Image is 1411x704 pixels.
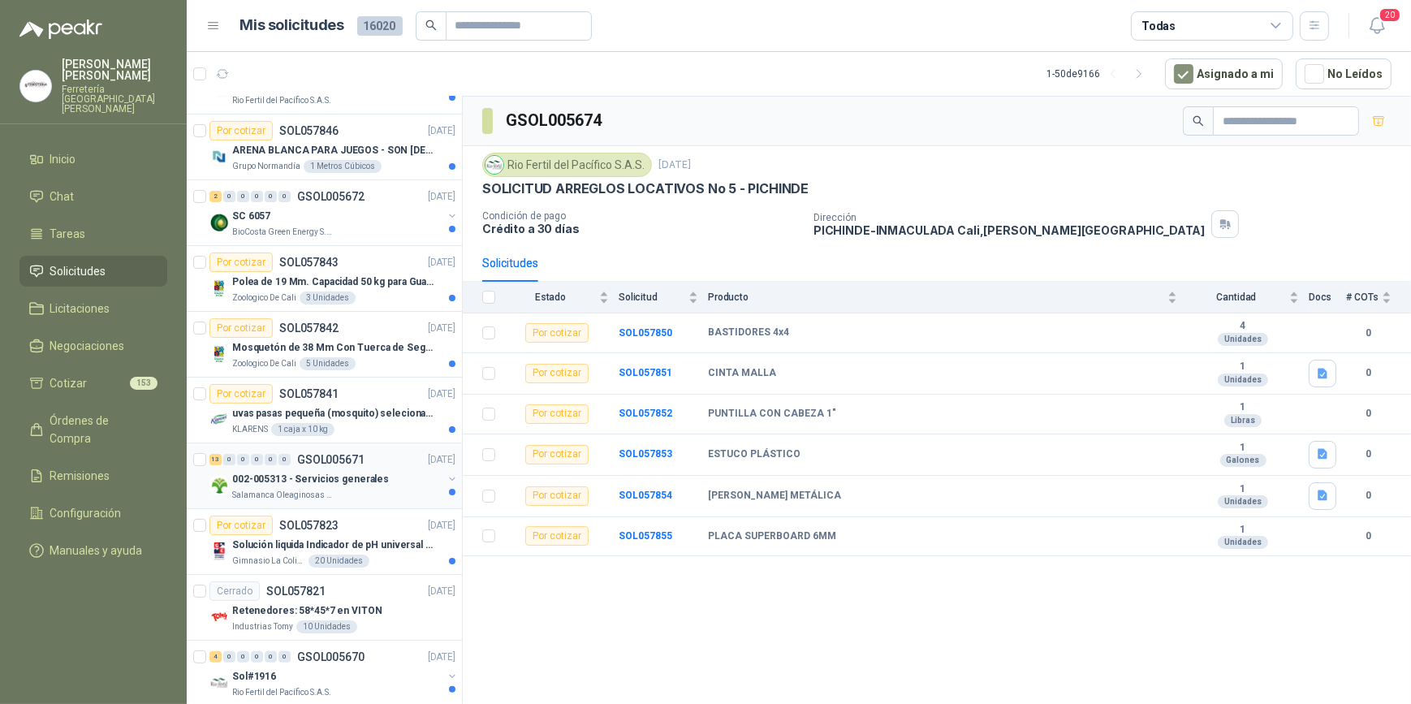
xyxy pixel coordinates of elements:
span: Chat [50,188,75,205]
p: [DATE] [428,387,455,402]
p: Sol#1916 [232,669,276,685]
div: 0 [251,191,263,202]
img: Company Logo [209,476,229,495]
div: Libras [1224,414,1262,427]
div: Unidades [1218,333,1268,346]
b: 0 [1346,488,1392,503]
a: Por cotizarSOL057823[DATE] Company LogoSolución liquida Indicador de pH universal de 500ml o 20 d... [187,509,462,575]
img: Company Logo [485,156,503,174]
span: Tareas [50,225,86,243]
b: BASTIDORES 4x4 [708,326,789,339]
div: 10 Unidades [296,620,357,633]
p: Crédito a 30 días [482,222,800,235]
div: Por cotizar [525,486,589,506]
a: 4 0 0 0 0 0 GSOL005670[DATE] Company LogoSol#1916Rio Fertil del Pacífico S.A.S. [209,647,459,699]
div: 4 [209,651,222,663]
span: search [1193,115,1204,127]
p: Grupo Normandía [232,160,300,173]
a: CerradoSOL057821[DATE] Company LogoRetenedores: 58*45*7 en VITONIndustrias Tomy10 Unidades [187,575,462,641]
span: Cantidad [1187,292,1286,303]
p: [DATE] [428,321,455,336]
a: Licitaciones [19,293,167,324]
th: Producto [708,282,1187,313]
div: 0 [278,191,291,202]
p: SOL057843 [279,257,339,268]
div: Por cotizar [525,526,589,546]
b: 1 [1187,524,1299,537]
img: Logo peakr [19,19,102,39]
p: Industrias Tomy [232,620,293,633]
b: 4 [1187,320,1299,333]
span: Remisiones [50,467,110,485]
b: 0 [1346,406,1392,421]
p: PICHINDE-INMACULADA Cali , [PERSON_NAME][GEOGRAPHIC_DATA] [813,223,1205,237]
p: [DATE] [428,189,455,205]
b: ESTUCO PLÁSTICO [708,448,800,461]
a: Cotizar153 [19,368,167,399]
img: Company Logo [20,71,51,101]
div: 0 [237,454,249,465]
p: Zoologico De Cali [232,357,296,370]
span: 16020 [357,16,403,36]
b: 1 [1187,442,1299,455]
div: 0 [278,454,291,465]
span: Configuración [50,504,122,522]
span: Negociaciones [50,337,125,355]
p: SC 6057 [232,209,270,224]
div: 0 [251,651,263,663]
a: Solicitudes [19,256,167,287]
p: SOL057821 [266,585,326,597]
div: Rio Fertil del Pacífico S.A.S. [482,153,652,177]
a: SOL057853 [619,448,672,460]
b: CINTA MALLA [708,367,776,380]
p: Dirección [813,212,1205,223]
p: ARENA BLANCA PARA JUEGOS - SON [DEMOGRAPHIC_DATA].31 METROS CUBICOS [232,143,434,158]
p: [DATE] [658,158,691,173]
b: 0 [1346,365,1392,381]
h3: GSOL005674 [506,108,604,133]
span: Cotizar [50,374,88,392]
div: 0 [223,651,235,663]
img: Company Logo [209,607,229,627]
p: Polea de 19 Mm. Capacidad 50 kg para Guaya. Cable O [GEOGRAPHIC_DATA] [232,274,434,290]
span: Inicio [50,150,76,168]
p: GSOL005670 [297,651,365,663]
b: 1 [1187,361,1299,374]
p: uvas pasas pequeña (mosquito) selecionada [232,406,434,421]
h1: Mis solicitudes [240,14,344,37]
a: SOL057852 [619,408,672,419]
div: 3 Unidades [300,292,356,304]
p: [DATE] [428,650,455,665]
div: Por cotizar [209,516,273,535]
div: 0 [265,191,277,202]
span: Licitaciones [50,300,110,317]
div: 0 [237,651,249,663]
span: 153 [130,377,157,390]
p: SOL057841 [279,388,339,400]
a: Por cotizarSOL057841[DATE] Company Logouvas pasas pequeña (mosquito) selecionadaKLARENS1 caja x 1... [187,378,462,443]
div: 1 caja x 10 kg [271,423,334,436]
th: Estado [505,282,619,313]
div: Por cotizar [209,318,273,338]
button: 20 [1362,11,1392,41]
img: Company Logo [209,673,229,693]
button: Asignado a mi [1165,58,1283,89]
a: Configuración [19,498,167,529]
div: Por cotizar [209,384,273,404]
p: [DATE] [428,518,455,533]
p: Ferretería [GEOGRAPHIC_DATA][PERSON_NAME] [62,84,167,114]
p: Gimnasio La Colina [232,555,305,568]
a: SOL057851 [619,367,672,378]
p: Mosquetón de 38 Mm Con Tuerca de Seguridad. Carga 100 kg [232,340,434,356]
div: Por cotizar [525,445,589,464]
img: Company Logo [209,279,229,298]
div: 0 [251,454,263,465]
a: SOL057855 [619,530,672,542]
p: Rio Fertil del Pacífico S.A.S. [232,686,331,699]
span: search [425,19,437,31]
img: Company Logo [209,213,229,232]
